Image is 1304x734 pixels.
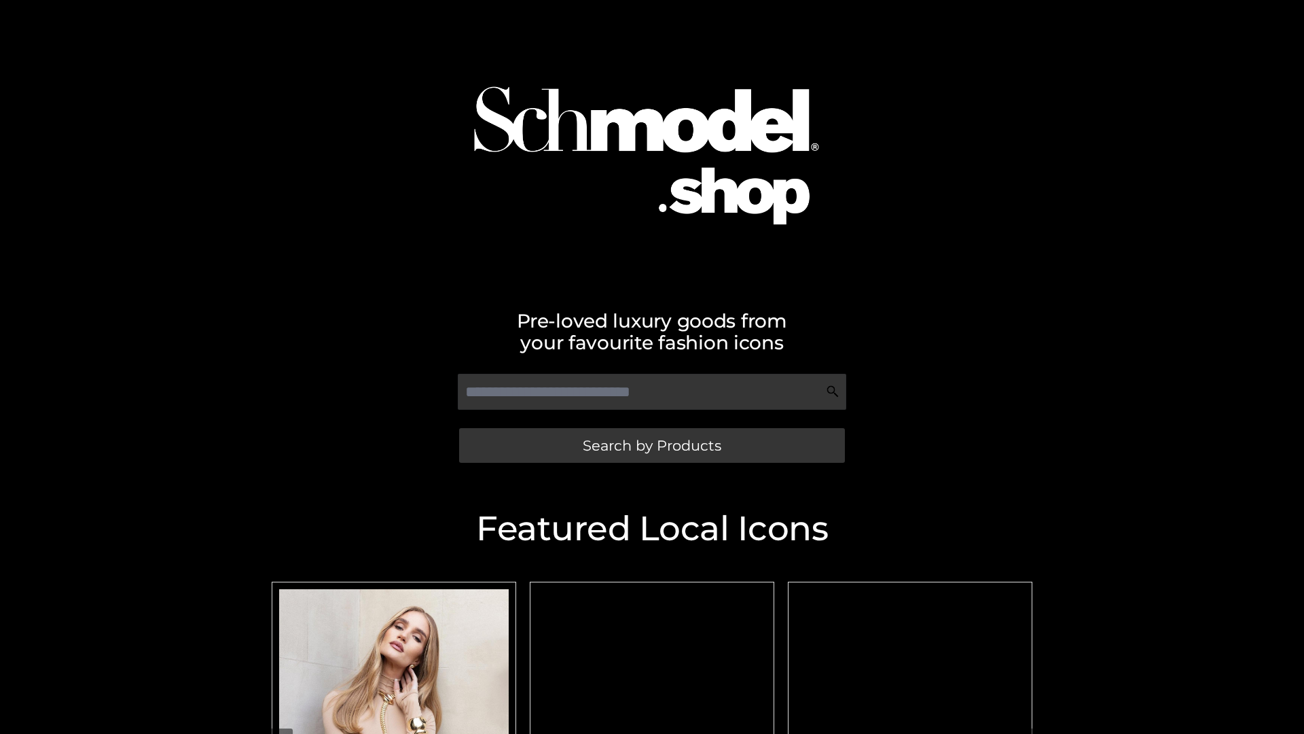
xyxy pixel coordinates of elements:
img: Search Icon [826,385,839,398]
h2: Pre-loved luxury goods from your favourite fashion icons [265,310,1039,353]
span: Search by Products [583,438,721,453]
a: Search by Products [459,428,845,463]
h2: Featured Local Icons​ [265,512,1039,546]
